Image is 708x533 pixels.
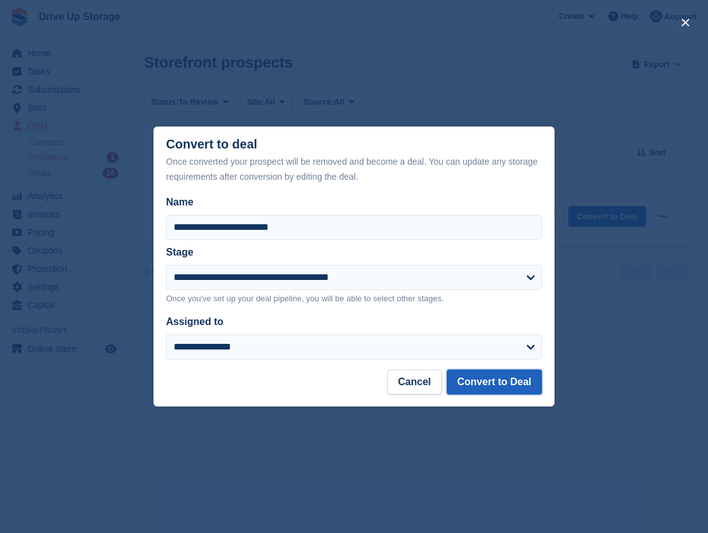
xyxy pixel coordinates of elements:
[166,247,194,257] label: Stage
[387,370,441,395] button: Cancel
[166,316,224,327] label: Assigned to
[166,292,542,305] p: Once you've set up your deal pipeline, you will be able to select other stages.
[447,370,542,395] button: Convert to Deal
[675,13,695,33] button: close
[166,195,542,210] label: Name
[166,137,542,184] div: Convert to deal
[166,154,542,184] div: Once converted your prospect will be removed and become a deal. You can update any storage requir...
